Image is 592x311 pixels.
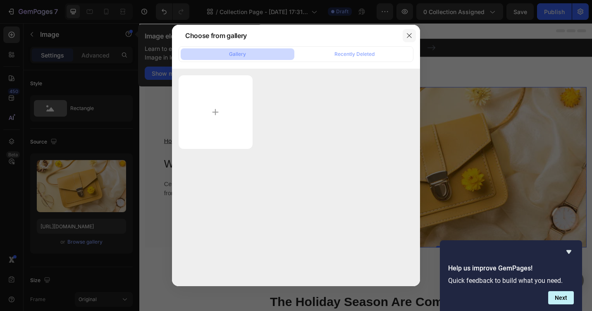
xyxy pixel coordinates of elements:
p: Celebrate this [DATE][DATE] collection made from European high-quality cowhide. [27,171,162,191]
button: Hide survey [564,247,574,257]
p: Women’s Day Collection [27,146,162,163]
p: Quick feedback to build what you need. [448,277,574,285]
div: Image [186,58,204,66]
button: Recently Deleted [298,48,411,60]
div: Gallery [229,50,246,58]
button: Gallery [181,48,294,60]
p: Gifts For Her Collection [7,280,489,292]
button: Next question [548,291,574,304]
button: Carousel Back Arrow [170,20,183,33]
img: Alt Image [176,70,490,246]
p: Women’s Day Collection [65,124,137,134]
button: Carousel Next Arrow [313,20,326,33]
h2: Help us improve GemPages! [448,263,574,273]
div: Recently Deleted [334,50,375,58]
a: Home [27,125,45,132]
p: FREE Shipping On All U.S. Orders Over $150 [164,23,332,31]
div: Choose from gallery [185,31,247,41]
div: Help us improve GemPages! [448,247,574,304]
